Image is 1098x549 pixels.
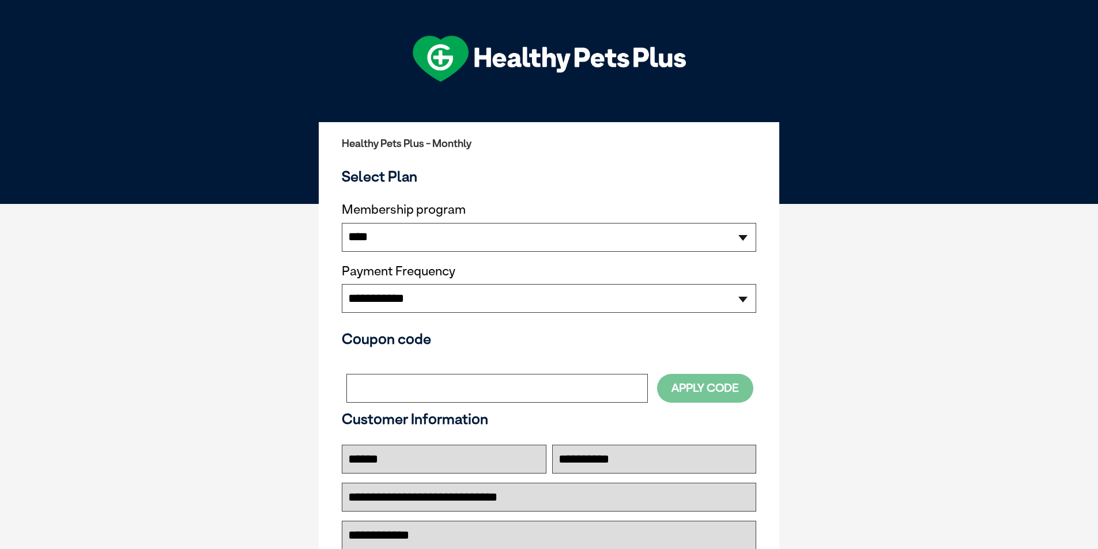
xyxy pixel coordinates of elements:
h3: Customer Information [342,410,756,427]
h2: Healthy Pets Plus - Monthly [342,138,756,149]
label: Payment Frequency [342,264,455,279]
img: hpp-logo-landscape-green-white.png [413,36,686,82]
button: Apply Code [657,374,753,402]
h3: Coupon code [342,330,756,347]
h3: Select Plan [342,168,756,185]
label: Membership program [342,202,756,217]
